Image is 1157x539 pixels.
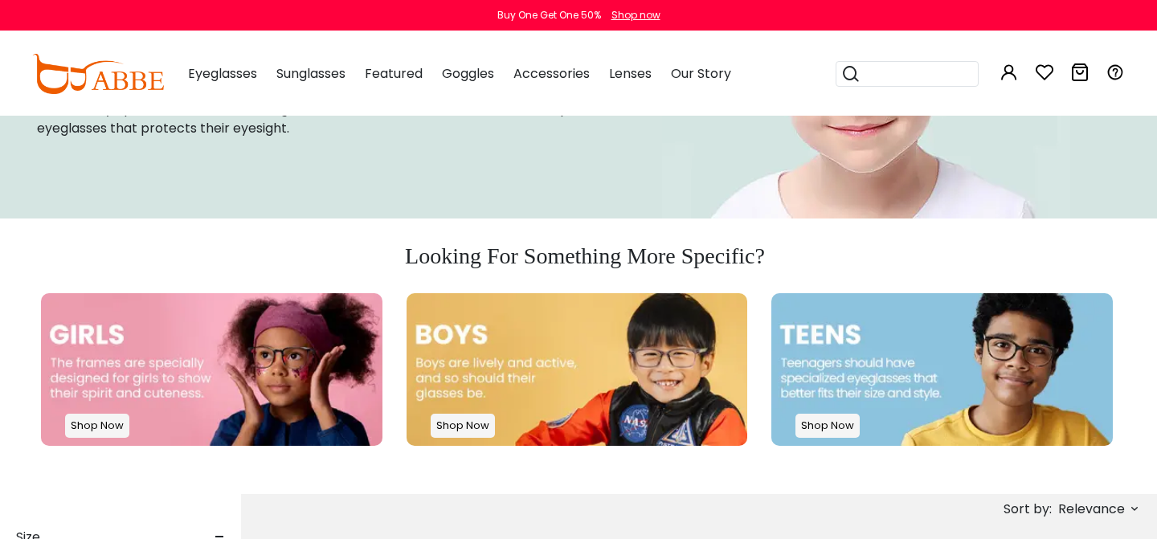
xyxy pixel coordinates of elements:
a: teens glasses Shop Now [771,293,1113,446]
span: Our Story [671,64,731,83]
img: abbeglasses.com [32,54,164,94]
span: Relevance [1058,495,1125,524]
p: Shop Now [795,414,860,438]
span: Accessories [513,64,590,83]
img: teens glasses [771,293,1113,446]
p: Shop Now [65,414,129,438]
span: Sort by: [1004,500,1052,518]
p: Shop Now [431,414,495,438]
a: boys glasses Shop Now [407,293,748,446]
span: Lenses [609,64,652,83]
h3: Looking For Something More Specific? [37,243,1133,270]
span: Featured [365,64,423,83]
div: Shop now [611,8,660,22]
span: Eyeglasses [188,64,257,83]
span: Goggles [442,64,494,83]
a: Shop now [603,8,660,22]
a: girls glasses Shop Now [41,293,382,446]
img: girls glasses [41,293,382,446]
span: Sunglasses [276,64,345,83]
div: Buy One Get One 50% [497,8,601,22]
img: boys glasses [407,293,748,446]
